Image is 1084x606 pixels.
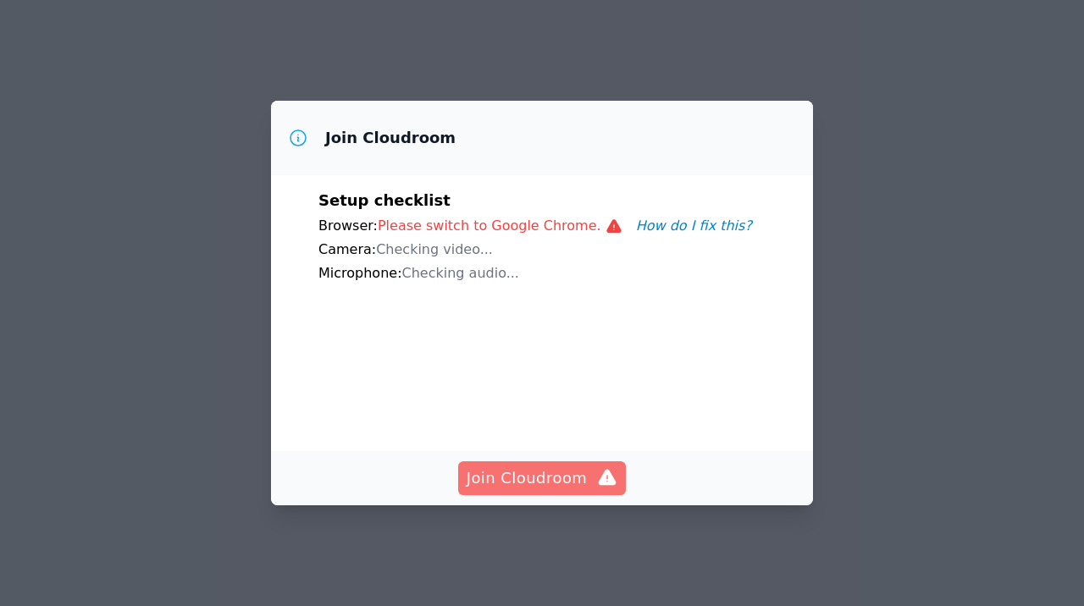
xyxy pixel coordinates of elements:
span: Camera: [318,241,376,257]
span: Microphone: [318,265,402,281]
span: Browser: [318,218,378,234]
span: Checking audio... [402,265,519,281]
span: Setup checklist [318,191,451,209]
h3: Join Cloudroom [325,128,456,148]
span: Please switch to Google Chrome. [378,218,636,234]
button: How do I fix this? [636,216,752,236]
span: Join Cloudroom [467,466,618,490]
span: Checking video... [376,241,493,257]
button: Join Cloudroom [458,461,627,495]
